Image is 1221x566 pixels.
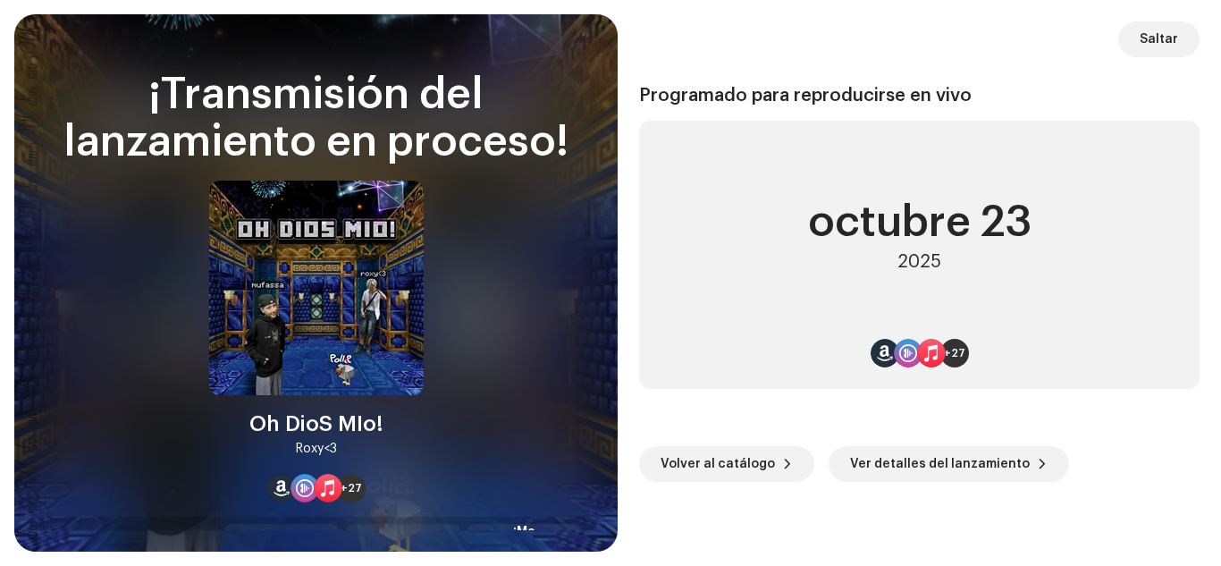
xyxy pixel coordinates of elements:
[944,346,965,360] span: +27
[296,438,337,460] div: Roxy<3
[639,446,814,482] button: Volver al catálogo
[1118,21,1200,57] button: Saltar
[639,85,1200,106] div: Programado para reproducirse en vivo
[36,72,596,166] div: ¡Transmisión del lanzamiento en proceso!
[897,251,941,273] div: 2025
[1140,21,1178,57] span: Saltar
[829,446,1069,482] button: Ver detalles del lanzamiento
[850,446,1030,482] span: Ver detalles del lanzamiento
[209,181,424,395] img: 7690b80e-4c15-4d4e-b45d-7f402d8ddf1a
[341,481,362,495] span: +27
[808,201,1032,244] div: octubre 23
[513,523,570,561] div: ¡Me encanta!
[661,446,775,482] span: Volver al catálogo
[249,410,383,438] div: Oh DioS MIo!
